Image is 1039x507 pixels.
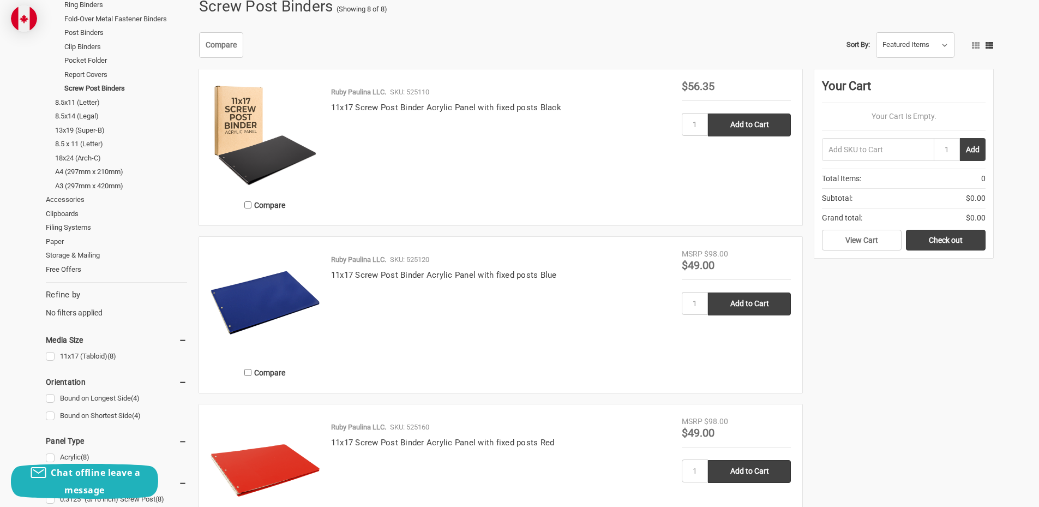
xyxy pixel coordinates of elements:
button: Add [960,138,986,161]
p: SKU: 525120 [390,254,429,265]
span: (Showing 8 of 8) [337,4,387,15]
a: 11x17 (Tabloid) [46,349,187,364]
div: No filters applied [46,289,187,318]
span: $56.35 [682,80,714,93]
a: Accessories [46,193,187,207]
a: Clip Binders [64,40,187,54]
span: Chat offline leave a message [51,467,140,496]
span: Total Items: [822,173,861,184]
h5: Media Size [46,333,187,347]
h5: Panel Type [46,434,187,448]
a: 11x17 Screw Post Binder Acrylic Panel with fixed posts Black [331,103,561,112]
a: Storage & Mailing [46,248,187,263]
span: $0.00 [966,212,986,224]
a: Bound on Longest Side [46,391,187,406]
span: $0.00 [966,193,986,204]
span: (4) [132,411,141,420]
p: Ruby Paulina LLC. [331,422,386,433]
a: 8.5 x 11 (Letter) [55,137,187,151]
span: (8) [155,495,164,503]
span: $49.00 [682,259,714,272]
a: Report Covers [64,68,187,82]
span: Subtotal: [822,193,852,204]
label: Compare [211,363,320,381]
input: Compare [244,369,251,376]
a: 8.5x11 (Letter) [55,96,187,110]
a: Fold-Over Metal Fastener Binders [64,12,187,26]
p: SKU: 525160 [390,422,429,433]
span: (8) [81,453,89,461]
span: $49.00 [682,426,714,439]
a: Compare [199,32,243,58]
a: 11x17 Screw Post Binder Acrylic Panel with fixed posts Blue [331,270,557,280]
input: Add to Cart [708,460,791,483]
p: SKU: 525110 [390,87,429,98]
h5: Refine by [46,289,187,301]
span: $98.00 [704,249,728,258]
a: A4 (297mm x 210mm) [55,165,187,179]
a: Clipboards [46,207,187,221]
a: 18x24 (Arch-C) [55,151,187,165]
h5: Orientation [46,375,187,389]
a: 11x17 Screw Post Binder Acrylic Panel with fixed posts Red [331,438,555,448]
span: Grand total: [822,212,862,224]
input: Compare [244,201,251,208]
input: Add to Cart [708,293,791,315]
input: Add to Cart [708,114,791,136]
p: Ruby Paulina LLC. [331,254,386,265]
div: MSRP [682,416,702,427]
label: Compare [211,196,320,214]
a: 13x19 (Super-B) [55,123,187,138]
a: Free Offers [46,263,187,277]
a: A3 (297mm x 420mm) [55,179,187,193]
a: Bound on Shortest Side [46,409,187,424]
a: Pocket Folder [64,53,187,68]
a: Screw Post Binders [64,81,187,96]
div: MSRP [682,248,702,260]
p: Ruby Paulina LLC. [331,87,386,98]
iframe: Google Customer Reviews [949,478,1039,507]
p: Your Cart Is Empty. [822,111,986,122]
span: (4) [131,394,140,402]
a: 8.5x14 (Legal) [55,109,187,123]
a: 0.3125" (5/16 inch) Screw Post [46,492,187,507]
a: Paper [46,235,187,249]
img: 11x17 Screw Post Binder Acrylic Panel with fixed posts Blue [211,248,320,357]
a: Check out [906,230,986,250]
input: Add SKU to Cart [822,138,934,161]
span: (8) [107,352,116,360]
a: Filing Systems [46,220,187,235]
label: Sort By: [846,37,870,53]
a: Post Binders [64,26,187,40]
button: Chat offline leave a message [11,464,158,499]
a: Acrylic [46,450,187,465]
div: Your Cart [822,77,986,103]
img: 11x17 Screw Post Binder Acrylic Panel with fixed posts Black [211,81,320,190]
span: $98.00 [704,417,728,426]
a: View Cart [822,230,902,250]
span: 0 [981,173,986,184]
img: duty and tax information for Canada [11,5,37,32]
